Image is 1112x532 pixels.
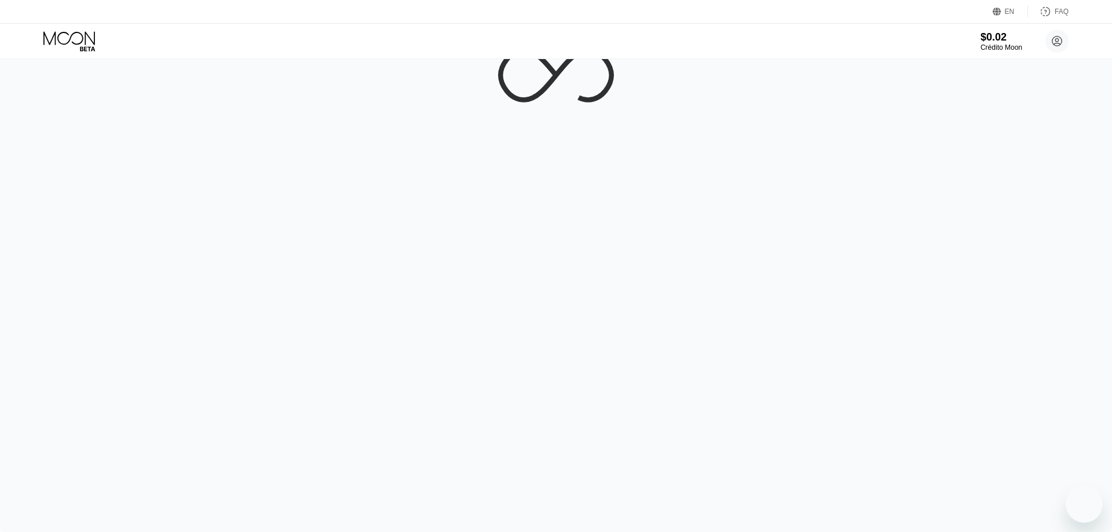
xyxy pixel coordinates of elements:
[993,6,1028,17] div: EN
[1005,8,1015,16] div: EN
[981,31,1022,43] div: $0.02
[981,43,1022,52] div: Crédito Moon
[1055,8,1069,16] div: FAQ
[981,31,1022,52] div: $0.02Crédito Moon
[1066,486,1103,523] iframe: Botón para iniciar la ventana de mensajería
[1028,6,1069,17] div: FAQ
